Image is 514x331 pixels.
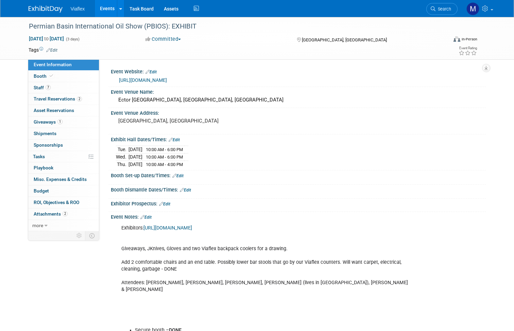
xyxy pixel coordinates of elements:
[28,128,99,139] a: Shipments
[32,223,43,228] span: more
[34,73,54,79] span: Booth
[111,134,486,143] div: Exhibit Hall Dates/Times:
[77,96,82,102] span: 2
[172,173,184,178] a: Edit
[128,146,142,153] td: [DATE]
[111,67,486,75] div: Event Website:
[111,87,486,95] div: Event Venue Name:
[143,36,184,43] button: Committed
[466,2,479,15] img: Megan Ringling
[143,225,192,231] a: [URL][DOMAIN_NAME]
[28,151,99,162] a: Tasks
[426,3,458,15] a: Search
[34,96,82,102] span: Travel Reservations
[34,85,51,90] span: Staff
[116,153,128,161] td: Wed.
[128,161,142,168] td: [DATE]
[27,20,439,33] div: Permian Basin International Oil Show (PBIOS): EXHIBIT
[453,36,460,42] img: Format-Inperson.png
[85,231,99,240] td: Toggle Event Tabs
[28,185,99,197] a: Budget
[435,6,451,12] span: Search
[57,119,63,124] span: 1
[28,93,99,105] a: Travel Reservations2
[459,47,477,50] div: Event Rating
[34,119,63,125] span: Giveaways
[118,118,260,124] pre: [GEOGRAPHIC_DATA], [GEOGRAPHIC_DATA]
[128,153,142,161] td: [DATE]
[111,170,486,179] div: Booth Set-up Dates/Times:
[34,200,79,205] span: ROI, Objectives & ROO
[34,188,49,194] span: Budget
[140,215,152,220] a: Edit
[33,154,45,159] span: Tasks
[116,146,128,153] td: Tue.
[28,82,99,93] a: Staff7
[46,48,57,53] a: Edit
[34,177,87,182] span: Misc. Expenses & Credits
[65,37,80,41] span: (3 days)
[28,208,99,220] a: Attachments2
[46,85,51,90] span: 7
[28,116,99,128] a: Giveaways1
[111,108,486,116] div: Event Venue Address:
[28,197,99,208] a: ROI, Objectives & ROO
[73,231,85,240] td: Personalize Event Tab Strip
[159,202,170,206] a: Edit
[29,36,64,42] span: [DATE] [DATE]
[111,185,486,194] div: Booth Dismantle Dates/Times:
[116,95,481,105] div: Ector [GEOGRAPHIC_DATA], [GEOGRAPHIC_DATA], [GEOGRAPHIC_DATA]
[28,59,99,70] a: Event Information
[34,165,53,170] span: Playbook
[28,105,99,116] a: Asset Reservations
[63,211,68,216] span: 2
[146,154,183,160] span: 10:00 AM - 6:00 PM
[34,62,72,67] span: Event Information
[34,108,74,113] span: Asset Reservations
[169,137,180,142] a: Edit
[28,220,99,231] a: more
[180,188,191,192] a: Edit
[146,147,183,152] span: 10:00 AM - 6:00 PM
[28,174,99,185] a: Misc. Expenses & Credits
[71,6,85,12] span: Viaflex
[145,70,157,74] a: Edit
[34,131,56,136] span: Shipments
[111,212,486,221] div: Event Notes:
[29,6,63,13] img: ExhibitDay
[411,35,477,45] div: Event Format
[29,47,57,53] td: Tags
[50,74,53,78] i: Booth reservation complete
[302,37,387,42] span: [GEOGRAPHIC_DATA], [GEOGRAPHIC_DATA]
[34,211,68,217] span: Attachments
[146,162,183,167] span: 10:00 AM - 4:00 PM
[111,199,486,207] div: Exhibitor Prospectus:
[28,162,99,173] a: Playbook
[461,37,477,42] div: In-Person
[119,77,167,83] a: [URL][DOMAIN_NAME]
[43,36,50,41] span: to
[28,140,99,151] a: Sponsorships
[34,142,63,148] span: Sponsorships
[116,161,128,168] td: Thu.
[28,71,99,82] a: Booth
